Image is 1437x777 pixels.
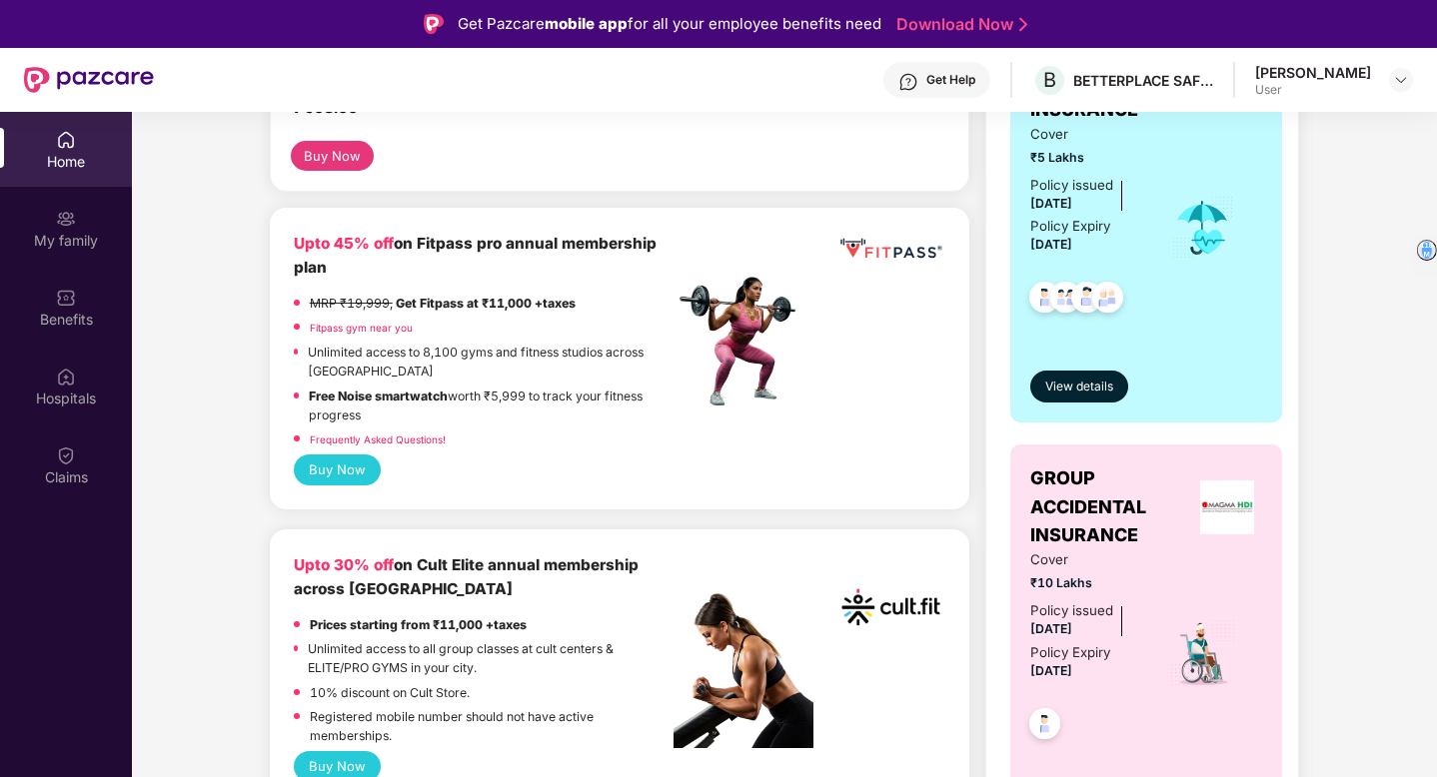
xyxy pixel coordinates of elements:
[836,553,945,662] img: cult.png
[1030,600,1113,621] div: Policy issued
[294,234,394,253] b: Upto 45% off
[1030,216,1110,237] div: Policy Expiry
[836,232,945,266] img: fppp.png
[308,343,674,382] p: Unlimited access to 8,100 gyms and fitness studios across [GEOGRAPHIC_DATA]
[674,593,813,748] img: pc2.png
[310,617,527,632] strong: Prices starting from ₹11,000 +taxes
[1020,276,1069,325] img: svg+xml;base64,PHN2ZyB4bWxucz0iaHR0cDovL3d3dy53My5vcmcvMjAwMC9zdmciIHdpZHRoPSI0OC45NDMiIGhlaWdodD...
[396,296,576,311] strong: Get Fitpass at ₹11,000 +taxes
[1200,480,1254,534] img: insurerLogo
[545,14,628,33] strong: mobile app
[56,367,76,387] img: svg+xml;base64,PHN2ZyBpZD0iSG9zcGl0YWxzIiB4bWxucz0iaHR0cDovL3d3dy53My5vcmcvMjAwMC9zdmciIHdpZHRoPS...
[294,454,381,485] button: Buy Now
[308,639,674,678] p: Unlimited access to all group classes at cult centers & ELITE/PRO GYMS in your city.
[1030,196,1072,211] span: [DATE]
[1030,663,1072,678] span: [DATE]
[1045,378,1113,396] span: View details
[1030,237,1072,252] span: [DATE]
[1030,148,1143,167] span: ₹5 Lakhs
[310,707,674,746] p: Registered mobile number should not have active memberships.
[424,14,444,34] img: Logo
[1041,276,1090,325] img: svg+xml;base64,PHN2ZyB4bWxucz0iaHR0cDovL3d3dy53My5vcmcvMjAwMC9zdmciIHdpZHRoPSI0OC45MTUiIGhlaWdodD...
[294,234,657,277] b: on Fitpass pro annual membership plan
[1030,573,1143,592] span: ₹10 Lakhs
[1030,124,1143,145] span: Cover
[674,272,813,411] img: fpp.png
[1062,276,1111,325] img: svg+xml;base64,PHN2ZyB4bWxucz0iaHR0cDovL3d3dy53My5vcmcvMjAwMC9zdmciIHdpZHRoPSI0OC45NDMiIGhlaWdodD...
[1030,175,1113,196] div: Policy issued
[1030,642,1110,663] div: Policy Expiry
[1168,618,1237,688] img: icon
[309,387,674,425] p: worth ₹5,999 to track your fitness progress
[310,296,393,311] del: MRP ₹19,999,
[1030,371,1128,402] button: View details
[1030,621,1072,636] span: [DATE]
[1043,68,1056,92] span: B
[1020,702,1069,751] img: svg+xml;base64,PHN2ZyB4bWxucz0iaHR0cDovL3d3dy53My5vcmcvMjAwMC9zdmciIHdpZHRoPSI0OC45NDMiIGhlaWdodD...
[1255,63,1371,82] div: [PERSON_NAME]
[1019,14,1027,35] img: Stroke
[1083,276,1132,325] img: svg+xml;base64,PHN2ZyB4bWxucz0iaHR0cDovL3d3dy53My5vcmcvMjAwMC9zdmciIHdpZHRoPSI0OC45NDMiIGhlaWdodD...
[310,433,446,445] a: Frequently Asked Questions!
[1170,195,1235,261] img: icon
[1030,464,1193,549] span: GROUP ACCIDENTAL INSURANCE
[291,141,374,171] button: Buy Now
[1255,82,1371,98] div: User
[294,555,639,598] b: on Cult Elite annual membership across [GEOGRAPHIC_DATA]
[896,14,1021,35] a: Download Now
[1030,549,1143,570] span: Cover
[458,12,881,36] div: Get Pazcare for all your employee benefits need
[310,322,413,334] a: Fitpass gym near you
[56,445,76,465] img: svg+xml;base64,PHN2ZyBpZD0iQ2xhaW0iIHhtbG5zPSJodHRwOi8vd3d3LnczLm9yZy8yMDAwL3N2ZyIgd2lkdGg9IjIwIi...
[309,388,448,403] strong: Free Noise smartwatch
[898,72,918,92] img: svg+xml;base64,PHN2ZyBpZD0iSGVscC0zMngzMiIgeG1sbnM9Imh0dHA6Ly93d3cudzMub3JnLzIwMDAvc3ZnIiB3aWR0aD...
[294,555,394,574] b: Upto 30% off
[24,67,154,93] img: New Pazcare Logo
[56,130,76,150] img: svg+xml;base64,PHN2ZyBpZD0iSG9tZSIgeG1sbnM9Imh0dHA6Ly93d3cudzMub3JnLzIwMDAvc3ZnIiB3aWR0aD0iMjAiIG...
[1073,71,1213,90] div: BETTERPLACE SAFETY SOLUTIONS PRIVATE LIMITED
[1393,72,1409,88] img: svg+xml;base64,PHN2ZyBpZD0iRHJvcGRvd24tMzJ4MzIiIHhtbG5zPSJodHRwOi8vd3d3LnczLm9yZy8yMDAwL3N2ZyIgd2...
[56,209,76,229] img: svg+xml;base64,PHN2ZyB3aWR0aD0iMjAiIGhlaWdodD0iMjAiIHZpZXdCb3g9IjAgMCAyMCAyMCIgZmlsbD0ibm9uZSIgeG...
[56,288,76,308] img: svg+xml;base64,PHN2ZyBpZD0iQmVuZWZpdHMiIHhtbG5zPSJodHRwOi8vd3d3LnczLm9yZy8yMDAwL3N2ZyIgd2lkdGg9Ij...
[310,683,470,702] p: 10% discount on Cult Store.
[926,72,975,88] div: Get Help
